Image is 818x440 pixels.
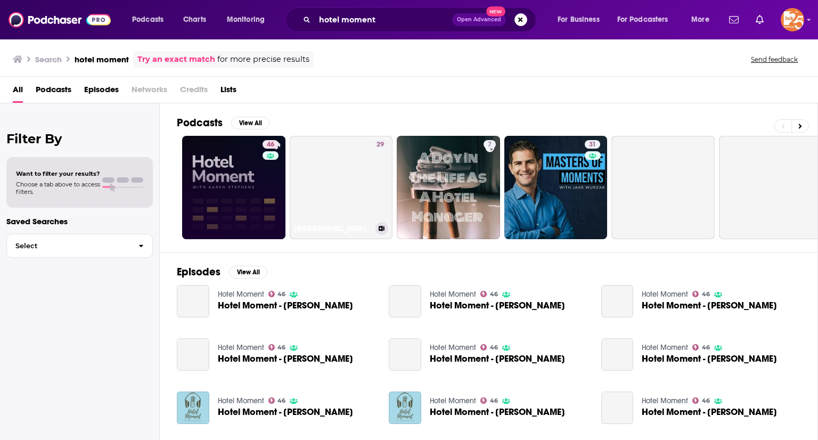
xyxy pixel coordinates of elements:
[642,343,688,352] a: Hotel Moment
[642,408,777,417] span: Hotel Moment - [PERSON_NAME]
[642,301,777,310] a: Hotel Moment - Kingsley Egbuchunam
[218,408,353,417] span: Hotel Moment - [PERSON_NAME]
[490,292,498,297] span: 46
[748,55,801,64] button: Send feedback
[585,140,600,149] a: 31
[642,290,688,299] a: Hotel Moment
[125,11,177,28] button: open menu
[610,11,684,28] button: open menu
[277,398,285,403] span: 46
[132,81,167,103] span: Networks
[601,392,634,424] a: Hotel Moment - Angela Harrington
[183,12,206,27] span: Charts
[268,344,286,351] a: 46
[430,408,565,417] a: Hotel Moment - Bill Daviau
[702,398,710,403] span: 46
[430,354,565,363] a: Hotel Moment - Jonathan Holcomb
[218,301,353,310] span: Hotel Moment - [PERSON_NAME]
[490,345,498,350] span: 46
[177,265,220,279] h2: Episodes
[480,397,498,404] a: 46
[642,408,777,417] a: Hotel Moment - Angela Harrington
[218,301,353,310] a: Hotel Moment - Karen Tang
[480,344,498,351] a: 46
[290,136,393,239] a: 29[GEOGRAPHIC_DATA]
[377,140,384,150] span: 29
[558,12,600,27] span: For Business
[692,344,710,351] a: 46
[177,392,209,424] img: Hotel Moment - Calvin Tilokee
[617,12,668,27] span: For Podcasters
[642,354,777,363] span: Hotel Moment - [PERSON_NAME]
[642,354,777,363] a: Hotel Moment - Joel Contor
[177,116,269,129] a: PodcastsView All
[277,292,285,297] span: 46
[486,6,505,17] span: New
[781,8,804,31] button: Show profile menu
[220,81,236,103] span: Lists
[180,81,208,103] span: Credits
[16,170,100,177] span: Want to filter your results?
[315,11,452,28] input: Search podcasts, credits, & more...
[691,12,709,27] span: More
[725,11,743,29] a: Show notifications dropdown
[684,11,723,28] button: open menu
[132,12,163,27] span: Podcasts
[218,354,353,363] a: Hotel Moment - Kelly Exelby
[218,354,353,363] span: Hotel Moment - [PERSON_NAME]
[702,292,710,297] span: 46
[601,338,634,371] a: Hotel Moment - Joel Contor
[430,301,565,310] span: Hotel Moment - [PERSON_NAME]
[177,265,267,279] a: EpisodesView All
[372,140,388,149] a: 29
[751,11,768,29] a: Show notifications dropdown
[430,354,565,363] span: Hotel Moment - [PERSON_NAME]
[219,11,279,28] button: open menu
[702,345,710,350] span: 46
[263,140,279,149] a: 46
[218,290,264,299] a: Hotel Moment
[294,224,371,233] h3: [GEOGRAPHIC_DATA]
[6,234,153,258] button: Select
[218,343,264,352] a: Hotel Moment
[137,53,215,66] a: Try an exact match
[277,345,285,350] span: 46
[642,396,688,405] a: Hotel Moment
[692,397,710,404] a: 46
[480,291,498,297] a: 46
[268,397,286,404] a: 46
[6,131,153,146] h2: Filter By
[36,81,71,103] a: Podcasts
[504,136,608,239] a: 31
[176,11,212,28] a: Charts
[296,7,546,32] div: Search podcasts, credits, & more...
[75,54,129,64] h3: hotel moment
[9,10,111,30] img: Podchaser - Follow, Share and Rate Podcasts
[229,266,267,279] button: View All
[267,140,274,150] span: 46
[550,11,613,28] button: open menu
[430,301,565,310] a: Hotel Moment - Andrea Chang
[490,398,498,403] span: 46
[389,392,421,424] img: Hotel Moment - Bill Daviau
[177,338,209,371] a: Hotel Moment - Kelly Exelby
[389,285,421,317] a: Hotel Moment - Andrea Chang
[268,291,286,297] a: 46
[177,116,223,129] h2: Podcasts
[6,216,153,226] p: Saved Searches
[397,136,500,239] a: 7
[227,12,265,27] span: Monitoring
[589,140,596,150] span: 31
[35,54,62,64] h3: Search
[182,136,285,239] a: 46
[84,81,119,103] a: Episodes
[430,396,476,405] a: Hotel Moment
[452,13,506,26] button: Open AdvancedNew
[457,17,501,22] span: Open Advanced
[13,81,23,103] a: All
